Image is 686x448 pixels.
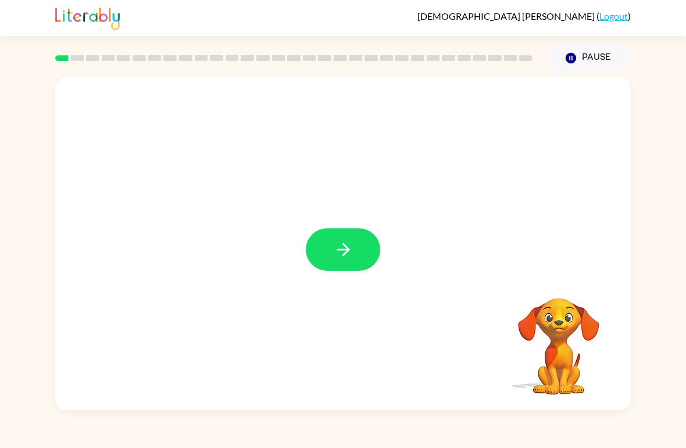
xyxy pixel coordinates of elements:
video: Your browser must support playing .mp4 files to use Literably. Please try using another browser. [501,280,617,396]
span: [DEMOGRAPHIC_DATA] [PERSON_NAME] [417,10,596,21]
a: Logout [599,10,628,21]
button: Pause [546,45,631,71]
img: Literably [55,5,120,30]
div: ( ) [417,10,631,21]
